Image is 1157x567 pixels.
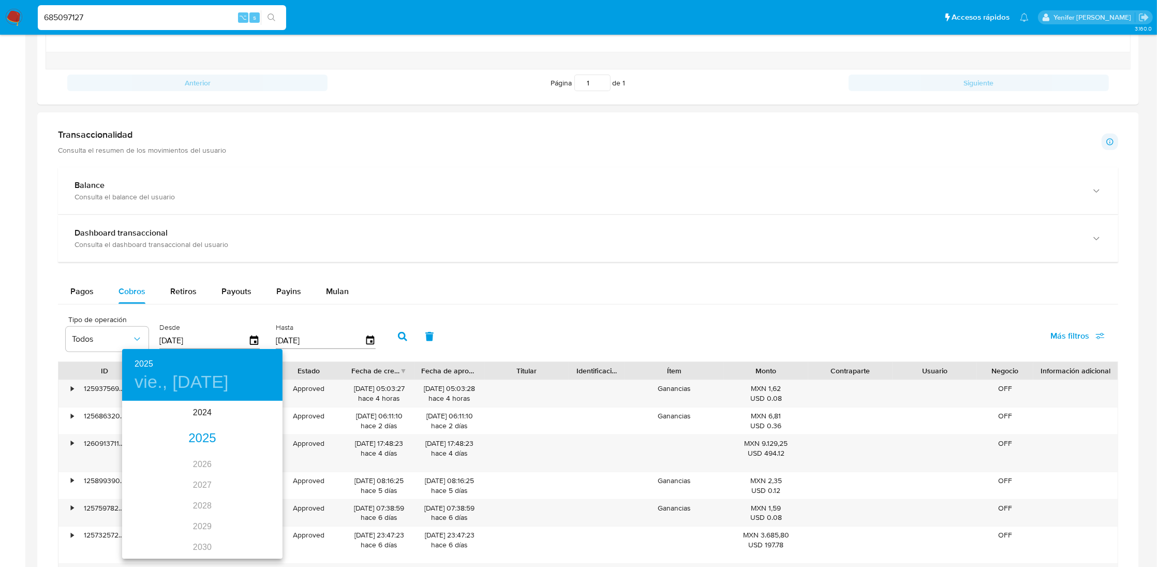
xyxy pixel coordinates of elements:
div: 2025 [122,428,283,449]
button: vie., [DATE] [135,371,229,393]
div: 2024 [122,402,283,423]
button: 2025 [135,357,153,371]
